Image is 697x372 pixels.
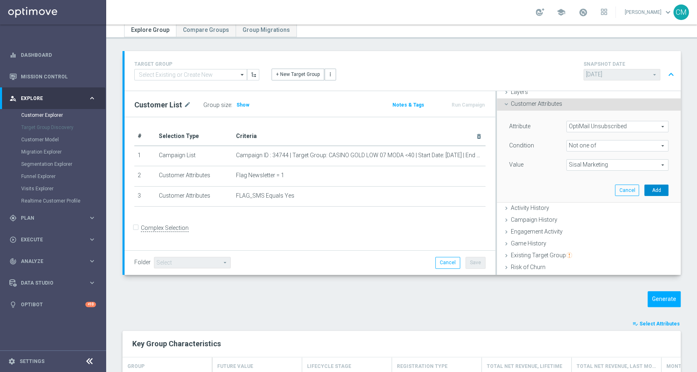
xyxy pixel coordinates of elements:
h4: TARGET GROUP [134,61,259,67]
a: Funnel Explorer [21,173,85,180]
span: Customer Attributes [511,100,562,107]
div: Customer Model [21,134,105,146]
span: Explore Group [131,27,169,33]
a: Migration Explorer [21,149,85,155]
div: Dashboard [9,44,96,66]
button: expand_less [665,67,677,82]
th: # [134,127,156,146]
a: Customer Explorer [21,112,85,118]
button: Generate [648,291,681,307]
button: play_circle_outline Execute keyboard_arrow_right [9,236,96,243]
div: Execute [9,236,88,243]
button: Cancel [615,185,639,196]
th: Selection Type [156,127,233,146]
i: gps_fixed [9,214,17,222]
input: Select Existing or Create New [134,69,247,80]
span: Campaign ID : 34744 | Target Group: CASINO GOLD LOW 07 MODA <40 | Start Date: [DATE] | End Date: ... [236,152,482,159]
button: playlist_add_check Select Attributes [632,319,681,328]
span: Analyze [21,259,88,264]
span: Compare Groups [183,27,229,33]
span: Campaign History [511,216,557,223]
div: CM [673,4,689,20]
a: Customer Model [21,136,85,143]
span: Layers [511,89,528,95]
span: Explore [21,96,88,101]
button: more_vert [325,69,336,80]
button: gps_fixed Plan keyboard_arrow_right [9,215,96,221]
div: Visits Explorer [21,183,105,195]
span: Execute [21,237,88,242]
span: Engagement Activity [511,228,563,235]
button: lightbulb Optibot +10 [9,301,96,308]
i: arrow_drop_down [238,69,247,80]
span: Show [236,102,249,108]
div: Data Studio [9,279,88,287]
button: Save [465,257,485,268]
a: Mission Control [21,66,96,87]
td: 3 [134,186,156,207]
h4: SNAPSHOT DATE [583,61,677,67]
i: keyboard_arrow_right [88,257,96,265]
i: keyboard_arrow_right [88,94,96,102]
span: Criteria [236,133,257,139]
span: Group Migrations [243,27,290,33]
i: settings [8,358,16,365]
i: keyboard_arrow_right [88,236,96,243]
label: : [231,102,232,109]
button: + New Target Group [272,69,324,80]
td: 1 [134,146,156,166]
button: Mission Control [9,74,96,80]
span: FLAG_SMS Equals Yes [236,192,294,199]
i: mode_edit [184,100,191,110]
button: track_changes Analyze keyboard_arrow_right [9,258,96,265]
h2: Key Group Characteristics [132,339,671,349]
td: Customer Attributes [156,186,233,207]
i: keyboard_arrow_right [88,279,96,287]
div: Realtime Customer Profile [21,195,105,207]
span: Game History [511,240,546,247]
td: Campaign List [156,146,233,166]
div: Customer Explorer [21,109,105,121]
a: Segmentation Explorer [21,161,85,167]
span: Existing Target Group [511,252,572,258]
span: school [557,8,566,17]
i: delete_forever [476,133,482,140]
i: playlist_add_check [632,321,638,327]
label: Folder [134,259,151,266]
label: Value [509,161,523,168]
div: Target Group Discovery [21,121,105,134]
label: Complex Selection [141,224,189,232]
td: Customer Attributes [156,166,233,187]
div: +10 [85,302,96,307]
i: keyboard_arrow_right [88,214,96,222]
i: person_search [9,95,17,102]
span: Plan [21,216,88,221]
i: equalizer [9,51,17,59]
button: person_search Explore keyboard_arrow_right [9,95,96,102]
span: Data Studio [21,281,88,285]
i: play_circle_outline [9,236,17,243]
span: Activity History [511,205,549,211]
a: Settings [20,359,45,364]
i: track_changes [9,258,17,265]
a: Visits Explorer [21,185,85,192]
i: more_vert [327,71,333,77]
div: Optibot [9,294,96,315]
a: [PERSON_NAME]keyboard_arrow_down [624,6,673,18]
a: Realtime Customer Profile [21,198,85,204]
label: Group size [203,102,231,109]
div: Explore [9,95,88,102]
button: equalizer Dashboard [9,52,96,58]
span: Risk of Churn [511,264,546,270]
button: Cancel [435,257,460,268]
div: Mission Control [9,66,96,87]
lable: Attribute [509,123,530,129]
td: 2 [134,166,156,187]
span: keyboard_arrow_down [664,8,673,17]
i: lightbulb [9,301,17,308]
